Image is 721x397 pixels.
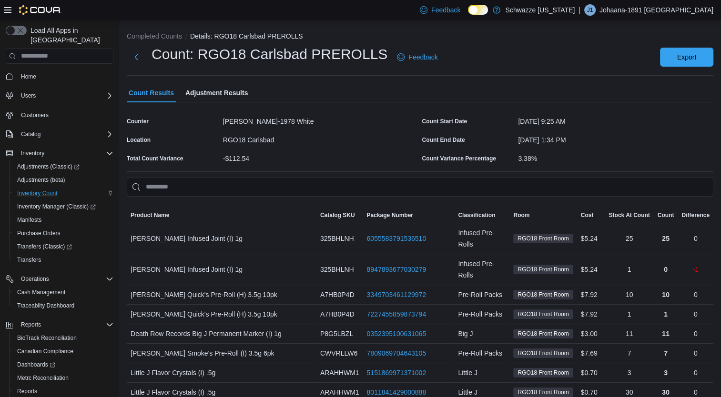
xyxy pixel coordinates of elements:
span: Cash Management [13,287,113,298]
span: RGO18 Front Room [518,388,569,397]
span: RGO18 Front Room [518,310,569,318]
a: Purchase Orders [13,228,64,239]
span: RGO18 Front Room [518,329,569,338]
h1: Count: RGO18 Carlsbad PREROLLS [152,45,387,64]
span: Reports [17,319,113,330]
span: Pre-Roll Packs [458,308,502,320]
a: 3349703461129972 [366,289,426,300]
span: RGO18 Front Room [513,234,573,243]
span: [PERSON_NAME] Quick's Pre-Roll (H) 3.5g 10pk [131,289,277,300]
span: Transfers [13,254,113,266]
button: Catalog SKU [316,208,363,223]
span: Infused Pre-Rolls [458,227,506,250]
div: 1 [605,305,653,324]
span: Adjustments (Classic) [17,163,80,170]
button: Users [2,89,117,102]
input: This is a search bar. As you type, the results lower in the page will automatically filter. [127,178,713,197]
span: Room [513,211,529,219]
p: 0 [694,328,698,339]
a: 5151869971371002 [366,367,426,378]
a: Feedback [416,0,464,20]
span: RGO18 Front Room [513,348,573,358]
span: RGO18 Front Room [513,329,573,338]
span: Inventory Count [17,189,58,197]
div: $7.92 [577,305,605,324]
span: CWVRLLW6 [320,347,357,359]
span: Operations [17,273,113,285]
button: Catalog [2,128,117,141]
button: Product Name [127,208,316,223]
button: Inventory [17,148,48,159]
span: RGO18 Front Room [513,265,573,274]
span: Transfers (Classic) [17,243,72,250]
a: Adjustments (Classic) [13,161,83,172]
button: Package Number [363,208,454,223]
span: Customers [17,109,113,121]
a: 6055583791536510 [366,233,426,244]
button: Reports [2,318,117,331]
a: Inventory Count [13,188,61,199]
p: 0 [694,367,698,378]
span: Death Row Records Big J Permanent Marker (I) 1g [131,328,282,339]
span: RGO18 Front Room [518,265,569,274]
button: Classification [454,208,509,223]
span: Little J Flavor Crystals (I) .5g [131,367,215,378]
div: 25 [605,229,653,248]
div: 10 [605,285,653,304]
button: Next [127,48,146,67]
span: Infused Pre-Rolls [458,258,506,281]
img: Cova [19,5,61,15]
div: RGO18 Carlsbad [223,132,418,144]
span: RGO18 Front Room [513,387,573,397]
span: RGO18 Front Room [518,349,569,357]
a: 8947893677030279 [366,264,426,275]
a: Home [17,71,40,82]
p: Schwazze [US_STATE] [505,4,575,16]
div: $0.70 [577,363,605,382]
span: Dashboards [17,361,55,368]
span: Reports [13,386,113,397]
p: 7 [664,347,668,359]
span: Count [658,211,674,219]
span: RGO18 Front Room [513,309,573,319]
p: 0 [694,308,698,320]
a: Inventory Manager (Classic) [10,200,117,213]
div: Difference [681,211,710,219]
span: Export [677,52,696,62]
button: Purchase Orders [10,227,117,240]
span: [PERSON_NAME] Infused Joint (I) 1g [131,233,243,244]
p: | [579,4,580,16]
span: [PERSON_NAME] Quick's Pre-Roll (H) 3.5g 10pk [131,308,277,320]
a: Transfers [13,254,45,266]
p: 0 [694,233,698,244]
p: 25 [662,233,670,244]
p: 0 [664,264,668,275]
span: Pre-Roll Packs [458,289,502,300]
button: Stock At Count [605,208,653,223]
a: Inventory Manager (Classic) [13,201,100,212]
a: Dashboards [13,359,59,370]
span: Purchase Orders [17,229,61,237]
button: Operations [17,273,53,285]
p: 0 [694,347,698,359]
span: Inventory Manager (Classic) [17,203,96,210]
span: J1 [587,4,593,16]
span: Inventory Count [13,188,113,199]
span: Adjustment Results [185,83,248,102]
span: Customers [21,111,49,119]
button: Difference [678,208,713,223]
span: Cash Management [17,288,65,296]
span: 325BHLNH [320,233,354,244]
p: -1 [692,264,698,275]
span: Manifests [17,216,41,224]
span: Feedback [431,5,460,15]
span: Metrc Reconciliation [13,372,113,384]
span: Big J [458,328,473,339]
a: Customers [17,109,52,121]
span: Inventory [17,148,113,159]
span: Product Name [131,211,169,219]
span: P8G5LBZL [320,328,353,339]
a: Feedback [393,48,441,67]
span: BioTrack Reconciliation [13,332,113,344]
